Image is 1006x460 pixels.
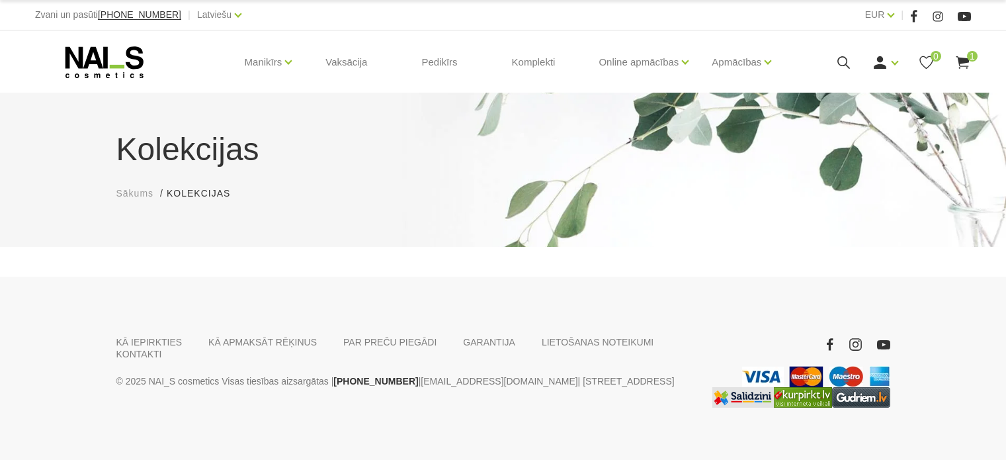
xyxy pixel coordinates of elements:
[421,373,577,389] a: [EMAIL_ADDRESS][DOMAIN_NAME]
[116,373,692,389] p: © 2025 NAI_S cosmetics Visas tiesības aizsargātas | | | [STREET_ADDRESS]
[197,7,231,23] a: Latviešu
[98,10,181,20] a: [PHONE_NUMBER]
[865,7,885,23] a: EUR
[832,387,890,408] a: https://www.gudriem.lv/veikali/lv
[712,36,761,89] a: Apmācības
[98,9,181,20] span: [PHONE_NUMBER]
[116,126,890,173] h1: Kolekcijas
[167,187,243,201] li: Kolekcijas
[116,187,154,201] a: Sākums
[832,387,890,408] img: www.gudriem.lv/veikali/lv
[245,36,282,89] a: Manikīrs
[931,51,941,62] span: 0
[188,7,190,23] span: |
[918,54,935,71] a: 0
[542,336,653,348] a: LIETOŠANAS NOTEIKUMI
[333,373,418,389] a: [PHONE_NUMBER]
[599,36,679,89] a: Online apmācības
[116,188,154,199] span: Sākums
[343,336,437,348] a: PAR PREČU PIEGĀDI
[501,30,566,94] a: Komplekti
[463,336,515,348] a: GARANTIJA
[116,348,162,360] a: KONTAKTI
[315,30,378,94] a: Vaksācija
[712,387,774,408] img: Labākā cena interneta veikalos - Samsung, Cena, iPhone, Mobilie telefoni
[954,54,971,71] a: 1
[116,336,183,348] a: KĀ IEPIRKTIES
[208,336,317,348] a: KĀ APMAKSĀT RĒĶINUS
[774,387,832,408] img: Lielākais Latvijas interneta veikalu preču meklētājs
[35,7,181,23] div: Zvani un pasūti
[901,7,903,23] span: |
[411,30,468,94] a: Pedikīrs
[967,51,978,62] span: 1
